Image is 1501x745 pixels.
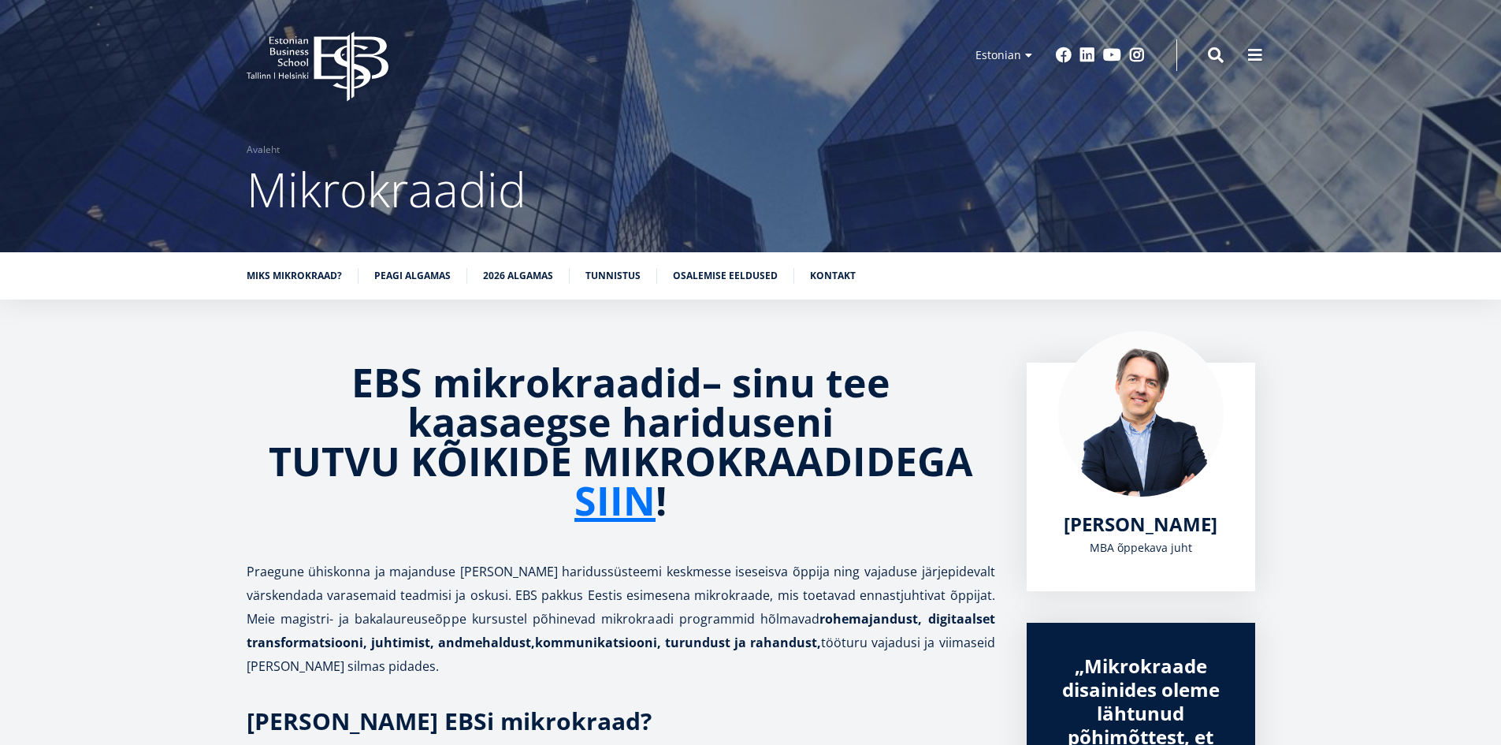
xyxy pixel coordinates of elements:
[585,268,641,284] a: Tunnistus
[1056,47,1072,63] a: Facebook
[351,356,702,409] strong: EBS mikrokraadid
[1058,331,1224,497] img: Marko Rillo
[673,268,778,284] a: Osalemise eeldused
[247,705,652,737] strong: [PERSON_NAME] EBSi mikrokraad?
[1103,47,1121,63] a: Youtube
[535,634,821,651] strong: kommunikatsiooni, turundust ja rahandust,
[574,481,656,520] a: SIIN
[810,268,856,284] a: Kontakt
[1064,512,1217,536] a: [PERSON_NAME]
[483,268,553,284] a: 2026 algamas
[374,268,451,284] a: Peagi algamas
[1058,536,1224,560] div: MBA õppekava juht
[1129,47,1145,63] a: Instagram
[269,356,973,527] strong: sinu tee kaasaegse hariduseni TUTVU KÕIKIDE MIKROKRAADIDEGA !
[247,560,995,678] p: Praegune ühiskonna ja majanduse [PERSON_NAME] haridussüsteemi keskmesse iseseisva õppija ning vaj...
[1064,511,1217,537] span: [PERSON_NAME]
[247,157,526,222] span: Mikrokraadid
[702,356,722,409] strong: –
[1079,47,1095,63] a: Linkedin
[247,268,342,284] a: Miks mikrokraad?
[247,142,280,158] a: Avaleht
